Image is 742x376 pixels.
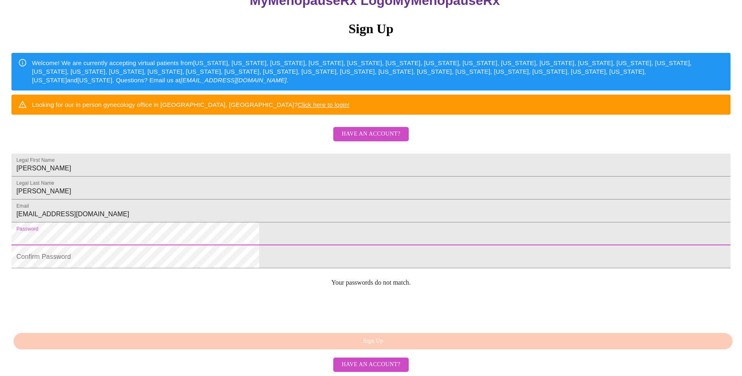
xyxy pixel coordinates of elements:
[341,129,400,139] span: Have an account?
[333,358,408,372] button: Have an account?
[11,279,731,286] p: Your passwords do not match.
[32,55,724,88] div: Welcome! We are currently accepting virtual patients from [US_STATE], [US_STATE], [US_STATE], [US...
[11,293,136,325] iframe: reCAPTCHA
[180,77,287,84] em: [EMAIL_ADDRESS][DOMAIN_NAME]
[11,21,731,36] h3: Sign Up
[32,97,350,112] div: Looking for our in person gynecology office in [GEOGRAPHIC_DATA], [GEOGRAPHIC_DATA]?
[333,127,408,141] button: Have an account?
[298,101,350,108] a: Click here to login!
[331,360,410,367] a: Have an account?
[341,360,400,370] span: Have an account?
[331,136,410,143] a: Have an account?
